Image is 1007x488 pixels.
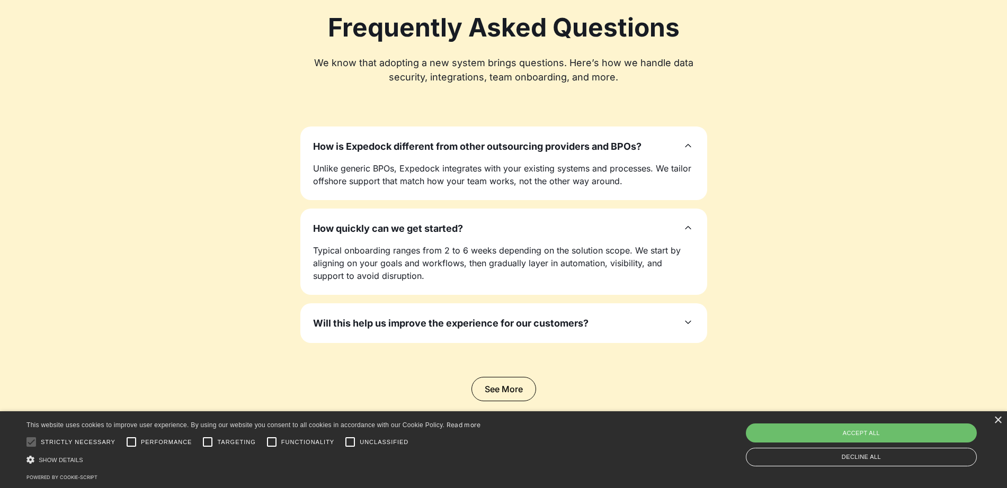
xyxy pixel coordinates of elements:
div: Frequently Asked Questions [300,12,707,43]
div: We know that adopting a new system brings questions. Here’s how we handle data security, integrat... [300,56,707,84]
a: Powered by cookie-script [26,474,97,480]
a: See More [471,377,536,401]
span: Performance [141,438,192,447]
span: Unclassified [360,438,408,447]
span: Targeting [217,438,255,447]
span: Functionality [281,438,334,447]
p: Unlike generic BPOs, Expedock integrates with your existing systems and processes. We tailor offs... [313,162,694,187]
a: Read more [447,421,481,429]
div: Accept all [746,423,977,442]
h3: Will this help us improve the experience for our customers? [313,316,589,330]
div: Show details [26,454,481,465]
p: Typical onboarding ranges from 2 to 6 weeks depending on the solution scope. We start by aligning... [313,244,694,282]
h3: How is Expedock different from other outsourcing providers and BPOs? [313,139,641,153]
iframe: Chat Widget [831,374,1007,488]
span: Show details [39,457,83,463]
h3: How quickly can we get started? [313,221,463,236]
span: Strictly necessary [41,438,115,447]
span: This website uses cookies to improve user experience. By using our website you consent to all coo... [26,421,444,429]
div: Decline all [746,448,977,466]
